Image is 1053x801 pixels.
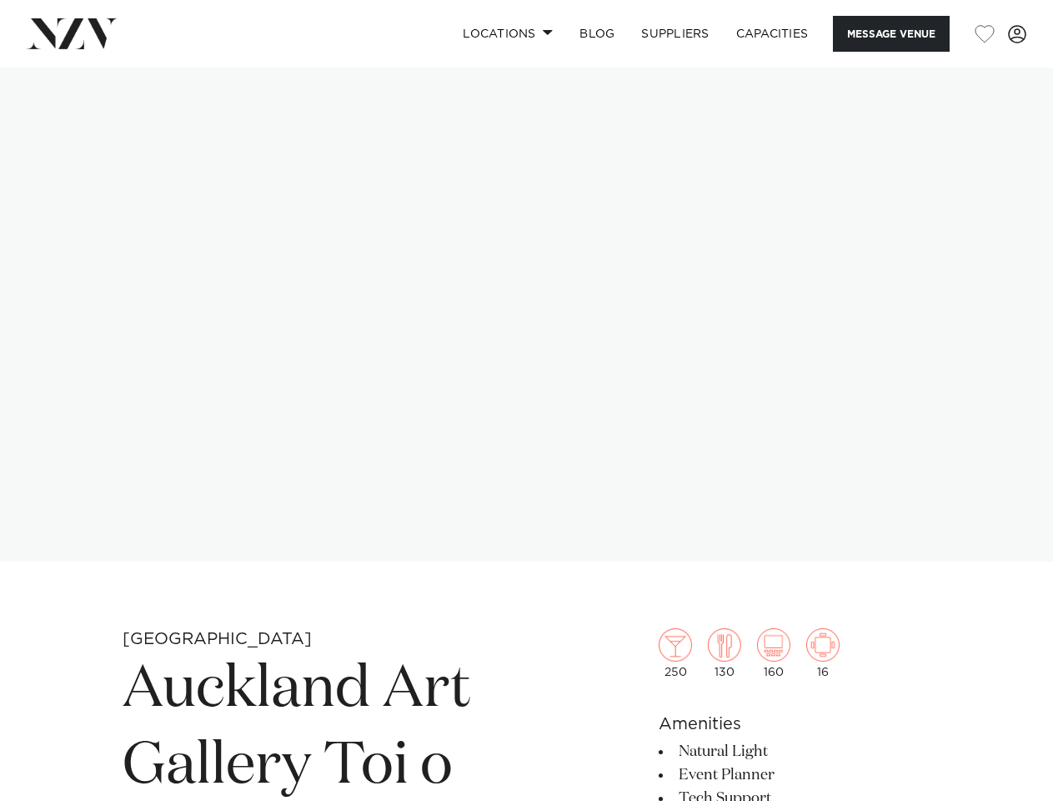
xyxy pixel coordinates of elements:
[708,628,741,662] img: dining.png
[708,628,741,678] div: 130
[659,628,692,678] div: 250
[123,631,312,647] small: [GEOGRAPHIC_DATA]
[27,18,118,48] img: nzv-logo.png
[628,16,722,52] a: SUPPLIERS
[566,16,628,52] a: BLOG
[659,628,692,662] img: cocktail.png
[757,628,790,678] div: 160
[806,628,840,678] div: 16
[659,740,930,763] li: Natural Light
[659,763,930,787] li: Event Planner
[833,16,950,52] button: Message Venue
[806,628,840,662] img: meeting.png
[757,628,790,662] img: theatre.png
[449,16,566,52] a: Locations
[659,712,930,737] h6: Amenities
[723,16,822,52] a: Capacities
